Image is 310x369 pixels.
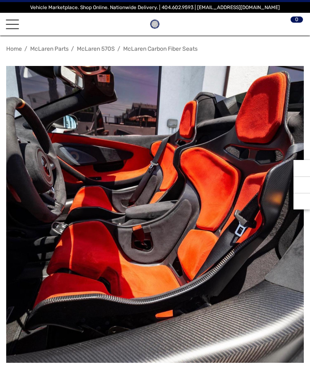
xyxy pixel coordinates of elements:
[268,18,280,30] svg: Account
[25,19,38,30] a: Search
[6,45,22,52] a: Home
[26,18,38,30] svg: Search
[6,42,304,56] nav: Breadcrumb
[123,45,198,52] span: McLaren Carbon Fiber Seats
[287,18,299,30] svg: Review Your Cart
[6,66,304,363] img: McLaren Senna Seats
[6,18,19,31] a: Toggle menu
[267,19,280,30] a: Sign in
[298,164,306,172] svg: Recently Viewed
[286,19,299,30] a: Cart with 0 items
[148,17,162,31] img: Players Club | Cars For Sale
[77,45,115,52] a: McLaren 570S
[291,16,303,23] span: 0
[30,5,280,10] span: Vehicle Marketplace. Shop Online. Nationwide Delivery. | 404.602.9593 | [EMAIL_ADDRESS][DOMAIN_NAME]
[298,181,306,189] svg: Social Media
[123,45,210,52] a: McLaren Carbon Fiber Seats
[293,197,310,205] svg: Top
[30,45,69,52] a: McLaren Parts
